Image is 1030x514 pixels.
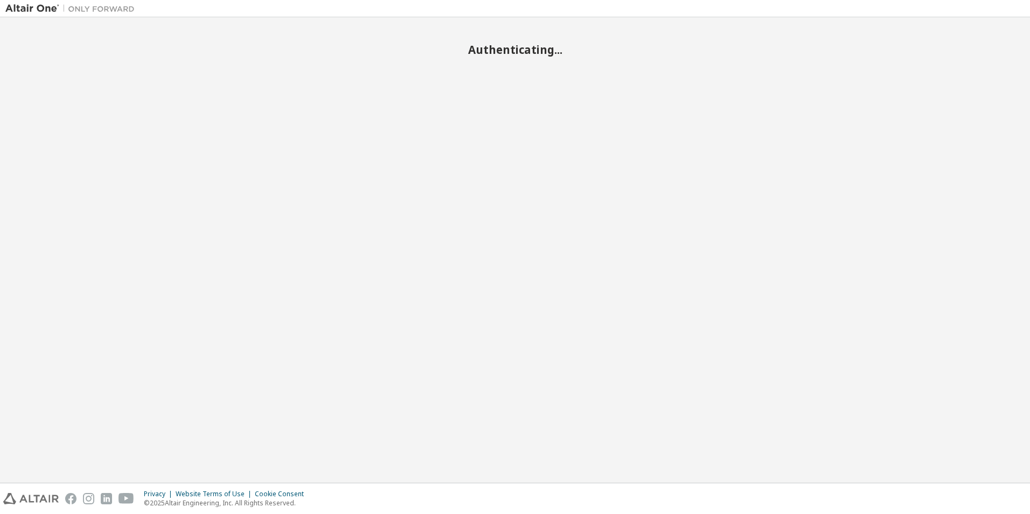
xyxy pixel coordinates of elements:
[101,493,112,504] img: linkedin.svg
[5,43,1025,57] h2: Authenticating...
[65,493,76,504] img: facebook.svg
[255,490,310,498] div: Cookie Consent
[176,490,255,498] div: Website Terms of Use
[3,493,59,504] img: altair_logo.svg
[144,498,310,508] p: © 2025 Altair Engineering, Inc. All Rights Reserved.
[144,490,176,498] div: Privacy
[119,493,134,504] img: youtube.svg
[83,493,94,504] img: instagram.svg
[5,3,140,14] img: Altair One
